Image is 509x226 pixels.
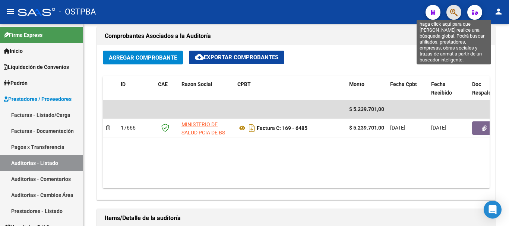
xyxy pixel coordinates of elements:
span: Razon Social [181,81,212,87]
span: Firma Express [4,31,42,39]
datatable-header-cell: Razon Social [178,76,234,101]
span: Exportar Comprobantes [195,54,278,61]
mat-icon: menu [6,7,15,16]
span: MINISTERIO DE SALUD PCIA DE BS AS [181,121,225,144]
span: - OSTPBA [59,4,96,20]
div: Open Intercom Messenger [484,201,502,219]
span: Prestadores / Proveedores [4,95,72,103]
span: Monto [349,81,364,87]
i: Descargar documento [247,122,257,134]
datatable-header-cell: Monto [346,76,387,101]
span: CAE [158,81,168,87]
span: $ 5.239.701,00 [349,106,384,112]
span: [DATE] [390,125,405,131]
mat-icon: cloud_download [195,52,204,61]
span: [DATE] [431,125,446,131]
span: 17666 [121,125,136,131]
button: Exportar Comprobantes [189,51,284,64]
mat-icon: person [494,7,503,16]
span: Agregar Comprobante [109,54,177,61]
span: Fecha Cpbt [390,81,417,87]
strong: $ 5.239.701,00 [349,125,384,131]
span: CPBT [237,81,251,87]
strong: Factura C: 169 - 6485 [257,125,307,131]
datatable-header-cell: ID [118,76,155,101]
h1: Items/Detalle de la auditoría [105,212,488,224]
span: Liquidación de Convenios [4,63,69,71]
button: Agregar Comprobante [103,51,183,64]
datatable-header-cell: Fecha Recibido [428,76,469,101]
datatable-header-cell: CAE [155,76,178,101]
span: Fecha Recibido [431,81,452,96]
span: Doc Respaldatoria [472,81,506,96]
span: Inicio [4,47,23,55]
span: Padrón [4,79,28,87]
span: ID [121,81,126,87]
h1: Comprobantes Asociados a la Auditoría [105,30,488,42]
datatable-header-cell: Fecha Cpbt [387,76,428,101]
datatable-header-cell: CPBT [234,76,346,101]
